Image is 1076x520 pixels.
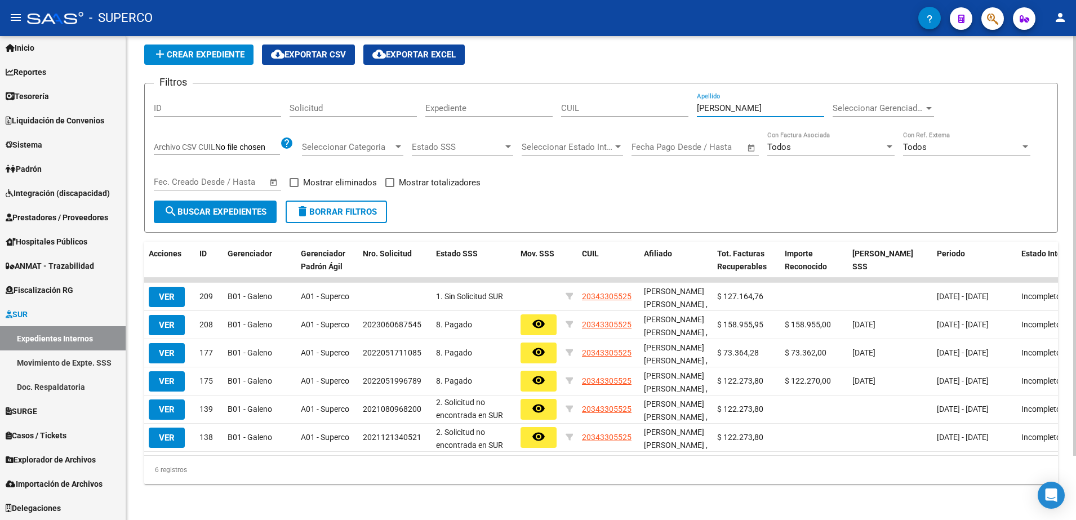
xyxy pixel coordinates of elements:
[6,139,42,151] span: Sistema
[302,142,393,152] span: Seleccionar Categoria
[144,242,195,279] datatable-header-cell: Acciones
[582,348,632,357] span: 20343305525
[937,249,965,258] span: Periodo
[228,249,272,258] span: Gerenciador
[301,433,349,442] span: A01 - Superco
[296,205,309,218] mat-icon: delete
[780,242,848,279] datatable-header-cell: Importe Reconocido
[159,376,175,386] span: VER
[199,249,207,258] span: ID
[199,433,213,442] span: 138
[582,320,632,329] span: 20343305525
[785,320,831,329] span: $ 158.955,00
[301,292,349,301] span: A01 - Superco
[199,292,213,301] span: 209
[852,348,875,357] span: [DATE]
[268,176,281,189] button: Open calendar
[215,143,280,153] input: Archivo CSV CUIL
[199,405,213,414] span: 139
[6,502,61,514] span: Delegaciones
[937,292,989,301] span: [DATE] - [DATE]
[159,292,175,302] span: VER
[164,205,177,218] mat-icon: search
[852,376,875,385] span: [DATE]
[436,376,472,385] span: 8. Pagado
[582,249,599,258] span: CUIL
[154,201,277,223] button: Buscar Expedientes
[6,284,73,296] span: Fiscalización RG
[687,142,742,152] input: Fecha fin
[582,405,632,414] span: 20343305525
[717,405,763,414] span: $ 122.273,80
[1053,11,1067,24] mat-icon: person
[833,103,924,113] span: Seleccionar Gerenciador
[154,74,193,90] h3: Filtros
[149,428,185,448] button: VER
[296,207,377,217] span: Borrar Filtros
[6,66,46,78] span: Reportes
[159,405,175,415] span: VER
[199,376,213,385] span: 175
[149,343,185,363] button: VER
[286,201,387,223] button: Borrar Filtros
[577,242,639,279] datatable-header-cell: CUIL
[644,399,708,434] span: [PERSON_NAME] [PERSON_NAME] , -
[153,47,167,61] mat-icon: add
[159,348,175,358] span: VER
[164,207,266,217] span: Buscar Expedientes
[717,376,763,385] span: $ 122.273,80
[228,405,272,414] span: B01 - Galeno
[6,454,96,466] span: Explorador de Archivos
[412,142,503,152] span: Estado SSS
[195,242,223,279] datatable-header-cell: ID
[644,287,708,322] span: [PERSON_NAME] [PERSON_NAME] , -
[149,371,185,392] button: VER
[154,177,199,187] input: Fecha inicio
[717,348,759,357] span: $ 73.364,28
[399,176,481,189] span: Mostrar totalizadores
[296,242,358,279] datatable-header-cell: Gerenciador Padrón Ágil
[1021,348,1061,357] span: Incompleto
[767,142,791,152] span: Todos
[932,242,1017,279] datatable-header-cell: Periodo
[149,399,185,420] button: VER
[372,50,456,60] span: Exportar EXCEL
[1038,482,1065,509] div: Open Intercom Messenger
[89,6,153,30] span: - SUPERCO
[358,242,432,279] datatable-header-cell: Nro. Solicitud
[436,428,503,450] span: 2. Solicitud no encontrada en SUR
[144,45,254,65] button: Crear Expediente
[582,292,632,301] span: 20343305525
[228,433,272,442] span: B01 - Galeno
[271,50,346,60] span: Exportar CSV
[6,478,103,490] span: Importación de Archivos
[937,320,989,329] span: [DATE] - [DATE]
[363,249,412,258] span: Nro. Solicitud
[639,242,713,279] datatable-header-cell: Afiliado
[363,348,421,357] span: 2022051711085
[436,249,478,258] span: Estado SSS
[6,187,110,199] span: Integración (discapacidad)
[1021,376,1061,385] span: Incompleto
[785,348,826,357] span: $ 73.362,00
[149,315,185,335] button: VER
[149,287,185,307] button: VER
[228,348,272,357] span: B01 - Galeno
[717,292,763,301] span: $ 127.164,76
[228,320,272,329] span: B01 - Galeno
[532,345,545,359] mat-icon: remove_red_eye
[199,320,213,329] span: 208
[532,374,545,387] mat-icon: remove_red_eye
[644,428,708,463] span: [PERSON_NAME] [PERSON_NAME] , -
[436,292,503,301] span: 1. Sin Solicitud SUR
[228,292,272,301] span: B01 - Galeno
[210,177,264,187] input: Fecha fin
[6,405,37,417] span: SURGE
[937,405,989,414] span: [DATE] - [DATE]
[852,249,913,271] span: [PERSON_NAME] SSS
[271,47,284,61] mat-icon: cloud_download
[937,376,989,385] span: [DATE] - [DATE]
[848,242,932,279] datatable-header-cell: Fecha Pagado SSS
[717,249,767,271] span: Tot. Facturas Recuperables
[1021,292,1061,301] span: Incompleto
